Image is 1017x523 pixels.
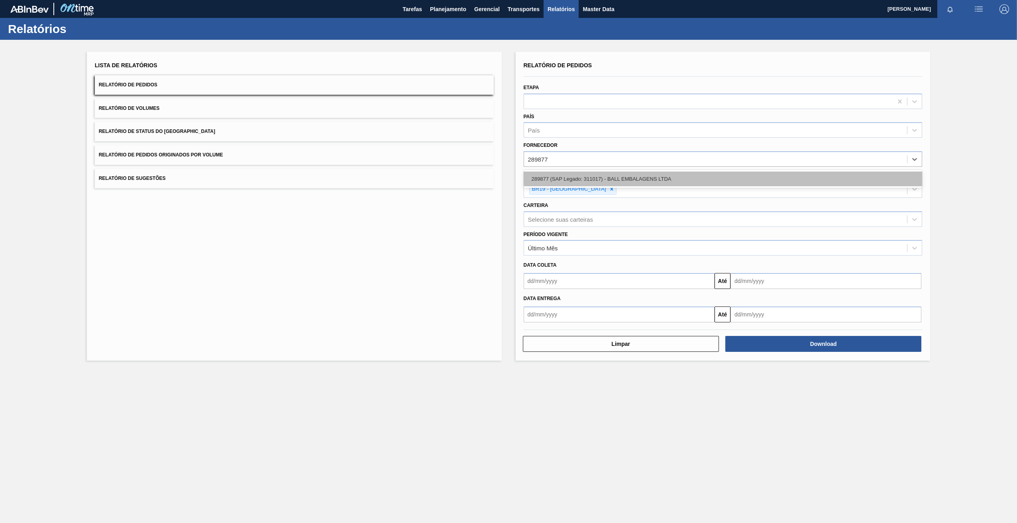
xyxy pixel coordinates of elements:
[99,105,159,111] span: Relatório de Volumes
[999,4,1009,14] img: Logout
[95,99,494,118] button: Relatório de Volumes
[730,306,921,322] input: dd/mm/yyyy
[524,273,715,289] input: dd/mm/yyyy
[524,306,715,322] input: dd/mm/yyyy
[524,142,558,148] label: Fornecedor
[95,75,494,95] button: Relatório de Pedidos
[524,85,539,90] label: Etapa
[10,6,49,13] img: TNhmsLtSVTkK8tSr43FrP2fwEKptu5GPRR3wAAAABJRU5ErkJggg==
[730,273,921,289] input: dd/mm/yyyy
[99,82,157,88] span: Relatório de Pedidos
[528,127,540,134] div: País
[95,62,157,68] span: Lista de Relatórios
[99,152,223,158] span: Relatório de Pedidos Originados por Volume
[524,296,561,301] span: Data entrega
[548,4,575,14] span: Relatórios
[974,4,984,14] img: userActions
[528,245,558,252] div: Último Mês
[99,176,166,181] span: Relatório de Sugestões
[402,4,422,14] span: Tarefas
[524,114,534,119] label: País
[523,336,719,352] button: Limpar
[524,62,592,68] span: Relatório de Pedidos
[430,4,466,14] span: Planejamento
[99,129,215,134] span: Relatório de Status do [GEOGRAPHIC_DATA]
[524,203,548,208] label: Carteira
[95,169,494,188] button: Relatório de Sugestões
[725,336,921,352] button: Download
[528,216,593,222] div: Selecione suas carteiras
[95,122,494,141] button: Relatório de Status do [GEOGRAPHIC_DATA]
[715,273,730,289] button: Até
[524,172,923,186] div: 289877 (SAP Legado: 311017) - BALL EMBALAGENS LTDA
[524,232,568,237] label: Período Vigente
[474,4,500,14] span: Gerencial
[508,4,540,14] span: Transportes
[583,4,614,14] span: Master Data
[8,24,149,33] h1: Relatórios
[530,184,607,194] div: BR19 - [GEOGRAPHIC_DATA]
[524,262,557,268] span: Data coleta
[95,145,494,165] button: Relatório de Pedidos Originados por Volume
[937,4,963,15] button: Notificações
[715,306,730,322] button: Até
